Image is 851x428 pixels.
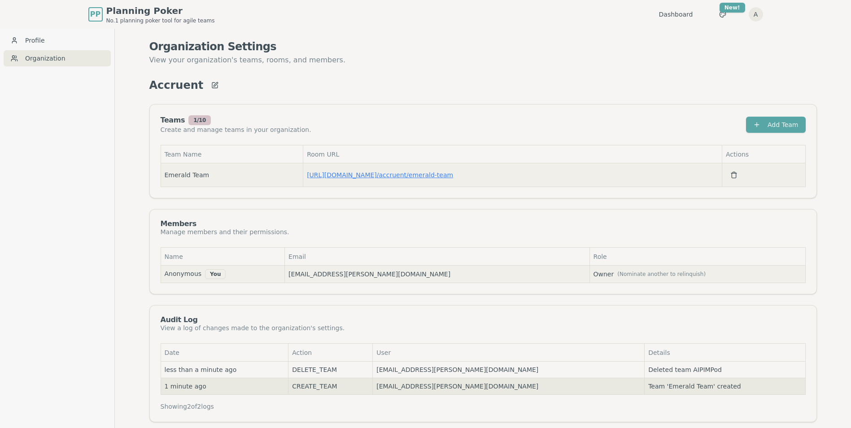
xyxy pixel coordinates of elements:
a: Profile [4,32,111,48]
a: Dashboard [659,10,693,19]
th: Action [288,344,373,362]
div: Manage members and their permissions. [161,227,289,236]
td: [EMAIL_ADDRESS][PERSON_NAME][DOMAIN_NAME] [285,266,589,283]
div: Members [161,220,289,227]
button: Add Team [746,117,806,133]
th: Date [161,344,288,362]
p: View your organization's teams, rooms, and members. [149,54,817,66]
td: CREATE_TEAM [288,378,373,395]
div: Teams [161,115,311,125]
th: User [373,344,645,362]
h1: Organization Settings [149,39,817,54]
span: Planning Poker [106,4,215,17]
button: A [749,7,763,22]
span: PP [90,9,100,20]
p: Accruent [149,78,204,92]
td: Anonymous [161,266,285,283]
span: Emerald Team [165,170,209,179]
div: View a log of changes made to the organization's settings. [161,323,806,332]
td: Team 'Emerald Team' created [645,378,805,395]
p: Showing 2 of 2 logs [161,402,214,411]
th: Actions [722,145,805,163]
span: No.1 planning poker tool for agile teams [106,17,215,24]
th: Role [589,248,805,266]
div: Create and manage teams in your organization. [161,125,311,134]
a: Organization [4,50,111,66]
td: Deleted team AIPIMPod [645,362,805,378]
td: [EMAIL_ADDRESS][PERSON_NAME][DOMAIN_NAME] [373,378,645,395]
span: Owner [594,270,802,279]
button: New! [715,6,731,22]
span: (Nominate another to relinquish) [617,271,706,278]
td: 2025-09-04 14:59:00 [161,378,288,395]
div: 1 / 10 [188,115,211,125]
th: Room URL [303,145,722,163]
div: New! [720,3,745,13]
th: Email [285,248,589,266]
th: Team Name [161,145,303,163]
div: Audit Log [161,316,806,323]
th: Name [161,248,285,266]
a: [URL][DOMAIN_NAME]/accruent/emerald-team [307,171,453,179]
td: [EMAIL_ADDRESS][PERSON_NAME][DOMAIN_NAME] [373,362,645,378]
td: DELETE_TEAM [288,362,373,378]
div: You [205,269,226,279]
td: 2025-09-04 15:00:16 [161,362,288,378]
th: Details [645,344,805,362]
a: PPPlanning PokerNo.1 planning poker tool for agile teams [88,4,215,24]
